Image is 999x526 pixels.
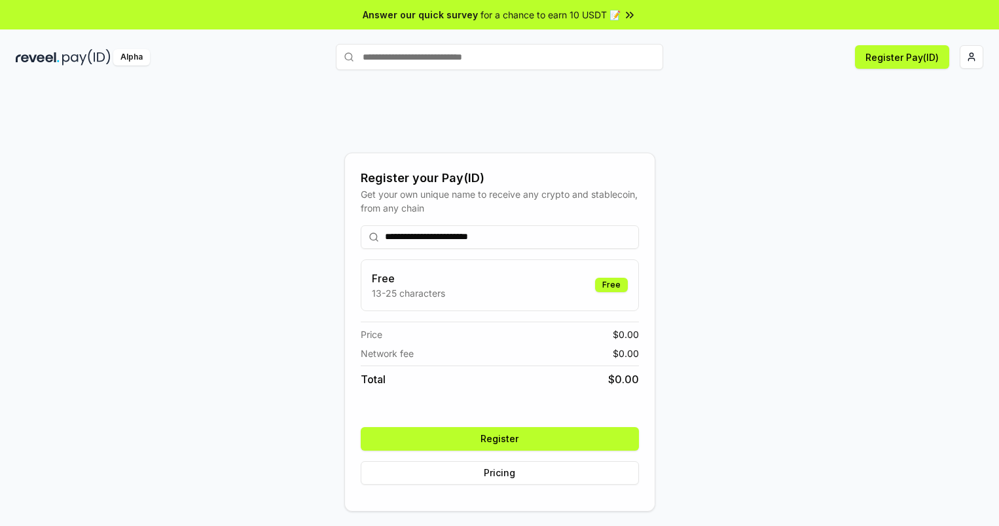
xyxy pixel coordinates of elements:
[113,49,150,66] div: Alpha
[855,45,949,69] button: Register Pay(ID)
[62,49,111,66] img: pay_id
[372,286,445,300] p: 13-25 characters
[361,461,639,485] button: Pricing
[361,427,639,451] button: Register
[361,347,414,360] span: Network fee
[613,328,639,341] span: $ 0.00
[361,187,639,215] div: Get your own unique name to receive any crypto and stablecoin, from any chain
[361,169,639,187] div: Register your Pay(ID)
[361,371,386,387] span: Total
[372,271,445,286] h3: Free
[595,278,628,292] div: Free
[363,8,478,22] span: Answer our quick survey
[481,8,621,22] span: for a chance to earn 10 USDT 📝
[16,49,60,66] img: reveel_dark
[608,371,639,387] span: $ 0.00
[613,347,639,360] span: $ 0.00
[361,328,382,341] span: Price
